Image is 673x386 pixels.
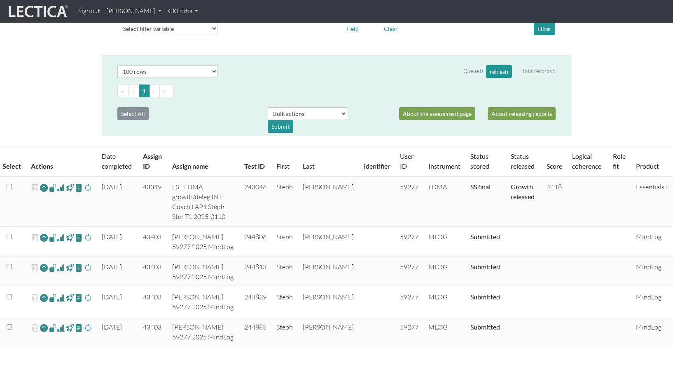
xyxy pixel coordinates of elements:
[84,323,92,333] span: rescore
[66,293,74,302] span: view
[75,183,83,192] span: view
[75,263,83,272] span: view
[268,120,293,133] div: Submit
[423,177,465,227] td: LDMA
[488,107,556,120] a: About releasing reports
[395,287,424,317] td: 59277
[534,22,555,35] button: Filter
[84,293,92,303] span: rescore
[138,287,168,317] td: 43403
[298,257,359,287] td: [PERSON_NAME]
[40,322,48,334] a: Reopen
[631,257,673,287] td: MindLog
[423,257,465,287] td: MLOG
[40,232,48,244] a: Reopen
[75,293,83,302] span: view
[97,257,138,287] td: [DATE]
[97,317,138,347] td: [DATE]
[470,263,500,271] a: Completed = assessment has been completed; CS scored = assessment has been CLAS scored; LS scored...
[271,177,298,227] td: Steph
[66,233,74,242] span: view
[298,227,359,257] td: [PERSON_NAME]
[298,177,359,227] td: [PERSON_NAME]
[423,227,465,257] td: MLOG
[343,24,362,32] a: Help
[511,183,535,200] a: Basic released = basic report without a score has been released, Score(s) released = for Lectica ...
[40,292,48,304] a: Reopen
[117,85,556,97] ul: Pagination
[572,152,601,170] a: Logical coherence
[165,3,201,19] a: CKEditor
[49,293,57,302] span: view
[66,263,74,272] span: view
[298,317,359,347] td: [PERSON_NAME]
[239,287,271,317] td: 244839
[423,287,465,317] td: MLOG
[400,152,414,170] a: User ID
[343,22,362,35] button: Help
[167,317,239,347] td: [PERSON_NAME] 59277 2025 MindLog
[470,293,500,301] a: Completed = assessment has been completed; CS scored = assessment has been CLAS scored; LS scored...
[271,257,298,287] td: Steph
[167,227,239,257] td: [PERSON_NAME] 59277 2025 MindLog
[271,317,298,347] td: Steph
[547,162,562,170] a: Score
[57,263,65,273] span: Analyst score
[57,323,65,333] span: Analyst score
[57,233,65,242] span: Analyst score
[239,317,271,347] td: 244885
[103,3,165,19] a: [PERSON_NAME]
[31,292,39,304] span: delete
[239,257,271,287] td: 244813
[49,233,57,242] span: view
[239,146,271,177] th: Test ID
[636,162,659,170] a: Product
[395,257,424,287] td: 59277
[631,177,673,227] td: Essentials+
[271,227,298,257] td: Steph
[271,287,298,317] td: Steph
[547,183,562,191] span: 1118
[57,183,65,193] span: Analyst score
[167,257,239,287] td: [PERSON_NAME] 59277 2025 MindLog
[395,227,424,257] td: 59277
[75,233,83,242] span: view
[97,227,138,257] td: [DATE]
[138,257,168,287] td: 43403
[75,3,103,19] a: Sign out
[40,262,48,274] a: Reopen
[167,146,239,177] th: Assign name
[7,4,68,19] img: lecticalive
[31,232,39,244] span: delete
[49,263,57,272] span: view
[380,22,402,35] button: Clear
[631,287,673,317] td: MindLog
[167,177,239,227] td: ES+ LDMA growth/deleg INT Coach LAP1 Steph Ster T1 2025-0110
[138,227,168,257] td: 43403
[57,293,65,303] span: Analyst score
[66,183,74,192] span: view
[470,183,491,191] a: Completed = assessment has been completed; CS scored = assessment has been CLAS scored; LS scored...
[138,146,168,177] th: Assign ID
[470,233,500,240] a: Completed = assessment has been completed; CS scored = assessment has been CLAS scored; LS scored...
[428,162,460,170] a: Instrument
[138,177,168,227] td: 43319
[631,317,673,347] td: MindLog
[167,287,239,317] td: [PERSON_NAME] 59277 2025 MindLog
[399,107,475,120] a: About the assessment page
[423,317,465,347] td: MLOG
[31,262,39,274] span: delete
[66,323,74,332] span: view
[613,152,626,170] a: Role fit
[138,317,168,347] td: 43403
[49,323,57,332] span: view
[49,183,57,192] span: view
[117,107,149,120] button: Select All
[75,323,83,332] span: view
[395,177,424,227] td: 59277
[364,162,390,170] a: Identifier
[303,162,315,170] a: Last
[139,85,150,97] button: Go to page 1
[276,162,290,170] a: First
[97,177,138,227] td: [DATE]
